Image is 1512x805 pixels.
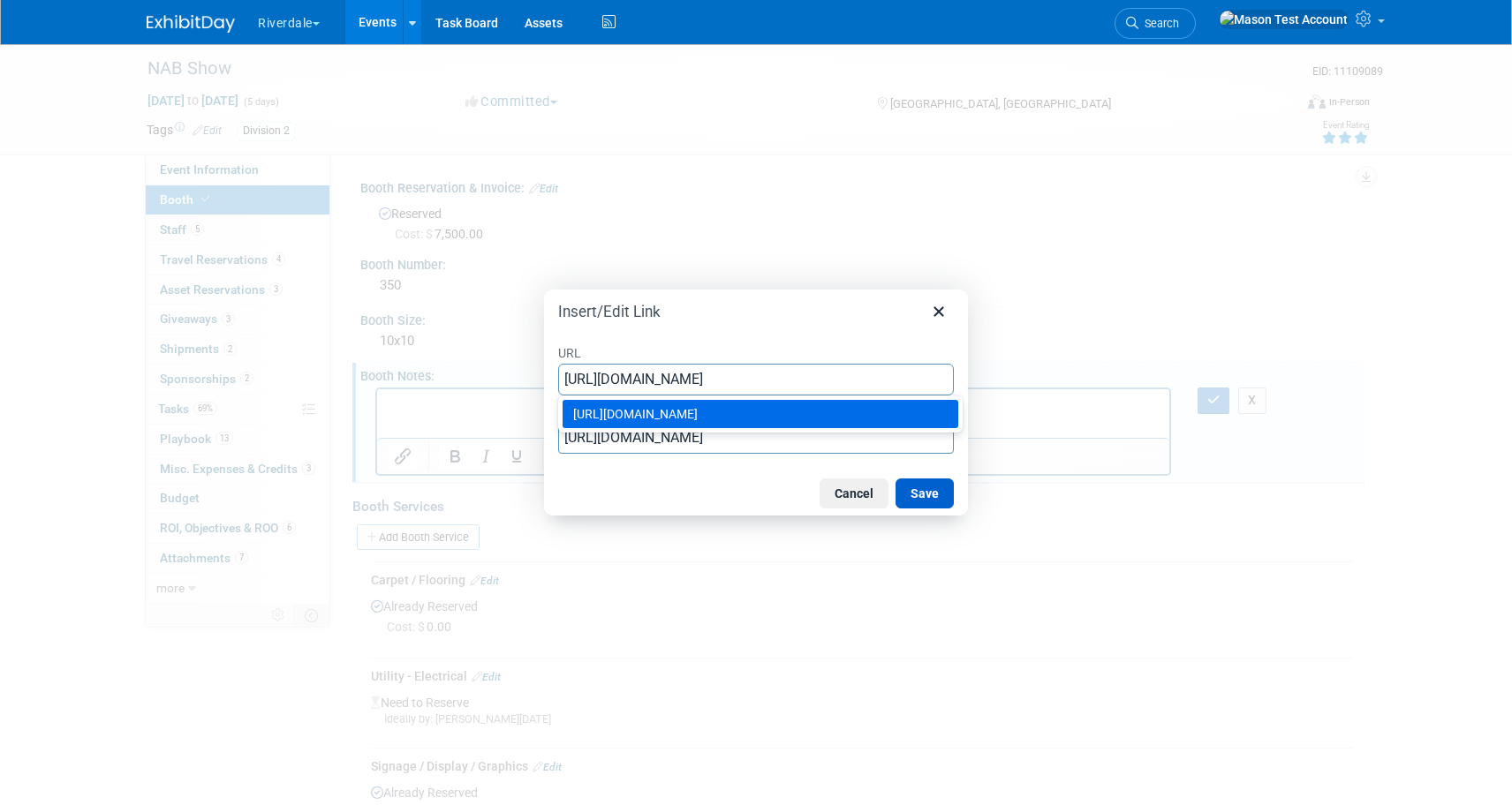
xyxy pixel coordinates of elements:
[820,478,888,508] button: Cancel
[558,302,661,321] h1: Insert/Edit Link
[563,400,958,428] div: https://www.exhibitday.com/Workspace/GetAttachment/10030662?eta=34009661&v=1755950011.72176
[544,290,968,515] div: Insert/Edit Link
[147,15,235,33] img: ExhibitDay
[924,297,954,327] button: Close
[10,7,783,25] body: Rich Text Area. Press ALT-0 for help.
[896,478,954,508] button: Save
[1219,10,1349,29] img: Mason Test Account
[1138,17,1179,30] span: Search
[1115,8,1196,39] a: Search
[573,403,951,425] div: [URL][DOMAIN_NAME]
[558,341,954,364] label: URL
